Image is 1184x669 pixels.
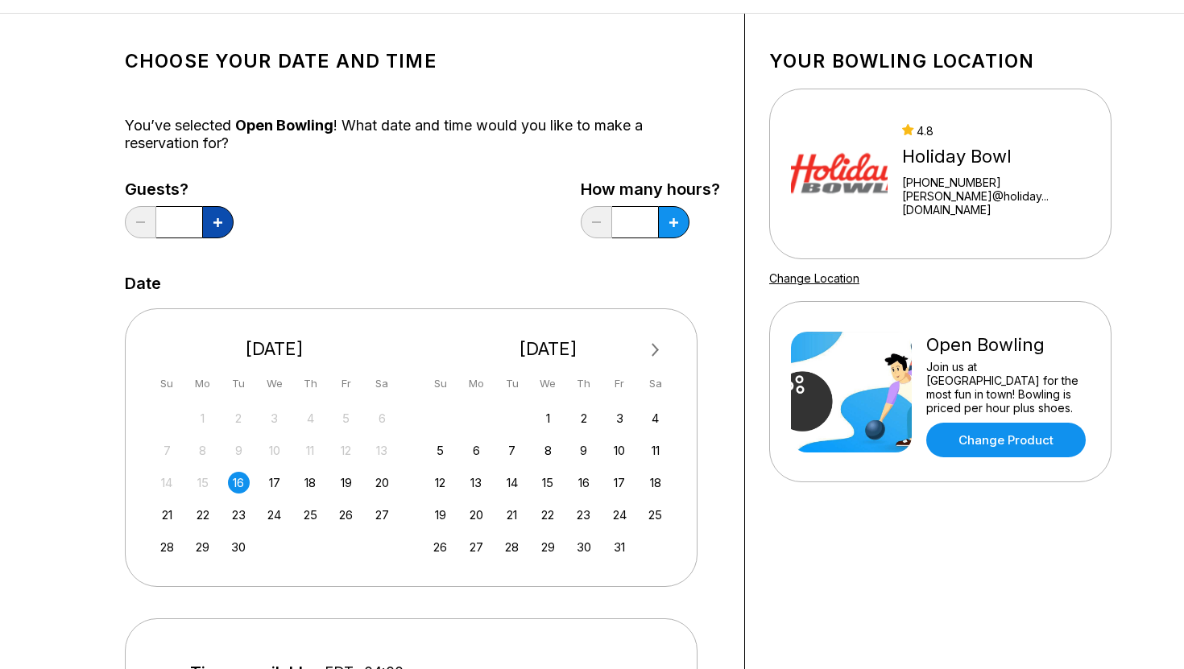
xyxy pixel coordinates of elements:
div: We [263,373,285,394]
div: Choose Monday, October 13th, 2025 [466,472,487,493]
div: Choose Sunday, October 5th, 2025 [429,440,451,461]
div: Mo [466,373,487,394]
div: Not available Saturday, September 6th, 2025 [371,407,393,429]
div: Choose Friday, October 10th, 2025 [609,440,631,461]
div: Choose Sunday, September 28th, 2025 [156,536,178,558]
div: Choose Sunday, October 19th, 2025 [429,504,451,526]
div: Choose Saturday, October 25th, 2025 [644,504,666,526]
div: Not available Monday, September 8th, 2025 [192,440,213,461]
div: We [537,373,559,394]
div: Not available Thursday, September 4th, 2025 [300,407,321,429]
div: Choose Thursday, October 30th, 2025 [573,536,594,558]
div: Choose Tuesday, September 23rd, 2025 [228,504,250,526]
div: Choose Wednesday, October 22nd, 2025 [537,504,559,526]
div: Choose Wednesday, September 24th, 2025 [263,504,285,526]
label: How many hours? [581,180,720,198]
button: Next Month [643,337,669,363]
div: Choose Wednesday, October 1st, 2025 [537,407,559,429]
div: Th [573,373,594,394]
div: 4.8 [902,124,1090,138]
div: Sa [371,373,393,394]
div: Choose Saturday, October 11th, 2025 [644,440,666,461]
div: Choose Tuesday, October 7th, 2025 [501,440,523,461]
div: Choose Sunday, October 12th, 2025 [429,472,451,493]
div: Choose Tuesday, September 30th, 2025 [228,536,250,558]
div: Choose Sunday, September 21st, 2025 [156,504,178,526]
div: Choose Monday, October 6th, 2025 [466,440,487,461]
div: Choose Wednesday, October 29th, 2025 [537,536,559,558]
div: Sa [644,373,666,394]
div: Choose Monday, September 29th, 2025 [192,536,213,558]
div: You’ve selected ! What date and time would you like to make a reservation for? [125,117,720,152]
div: month 2025-10 [428,406,669,558]
div: Tu [501,373,523,394]
div: [DATE] [150,338,399,360]
div: Not available Wednesday, September 10th, 2025 [263,440,285,461]
div: [PHONE_NUMBER] [902,176,1090,189]
div: Join us at [GEOGRAPHIC_DATA] for the most fun in town! Bowling is priced per hour plus shoes. [926,360,1090,415]
div: Choose Friday, September 26th, 2025 [335,504,357,526]
div: month 2025-09 [154,406,395,558]
div: Not available Friday, September 12th, 2025 [335,440,357,461]
div: Not available Sunday, September 14th, 2025 [156,472,178,493]
div: Su [429,373,451,394]
div: [DATE] [424,338,673,360]
div: Su [156,373,178,394]
div: Choose Monday, September 22nd, 2025 [192,504,213,526]
div: Choose Thursday, October 2nd, 2025 [573,407,594,429]
div: Not available Tuesday, September 2nd, 2025 [228,407,250,429]
div: Fr [335,373,357,394]
h1: Your bowling location [769,50,1112,72]
div: Not available Sunday, September 7th, 2025 [156,440,178,461]
div: Choose Saturday, September 20th, 2025 [371,472,393,493]
div: Mo [192,373,213,394]
div: Choose Wednesday, September 17th, 2025 [263,472,285,493]
div: Choose Saturday, September 27th, 2025 [371,504,393,526]
div: Choose Monday, October 27th, 2025 [466,536,487,558]
span: Open Bowling [235,117,333,134]
div: Choose Tuesday, September 16th, 2025 [228,472,250,493]
div: Choose Friday, September 19th, 2025 [335,472,357,493]
div: Not available Saturday, September 13th, 2025 [371,440,393,461]
div: Choose Friday, October 17th, 2025 [609,472,631,493]
div: Tu [228,373,250,394]
div: Choose Tuesday, October 28th, 2025 [501,536,523,558]
a: Change Product [926,423,1086,457]
div: Choose Thursday, October 9th, 2025 [573,440,594,461]
div: Choose Thursday, September 18th, 2025 [300,472,321,493]
div: Open Bowling [926,334,1090,356]
img: Open Bowling [791,332,912,452]
div: Choose Saturday, October 18th, 2025 [644,472,666,493]
div: Choose Friday, October 31st, 2025 [609,536,631,558]
div: Choose Wednesday, October 15th, 2025 [537,472,559,493]
div: Not available Wednesday, September 3rd, 2025 [263,407,285,429]
div: Holiday Bowl [902,146,1090,167]
div: Choose Tuesday, October 21st, 2025 [501,504,523,526]
div: Choose Sunday, October 26th, 2025 [429,536,451,558]
a: Change Location [769,271,859,285]
div: Not available Thursday, September 11th, 2025 [300,440,321,461]
div: Not available Friday, September 5th, 2025 [335,407,357,429]
div: Fr [609,373,631,394]
h1: Choose your Date and time [125,50,720,72]
div: Choose Saturday, October 4th, 2025 [644,407,666,429]
a: [PERSON_NAME]@holiday...[DOMAIN_NAME] [902,189,1090,217]
div: Choose Friday, October 24th, 2025 [609,504,631,526]
div: Choose Friday, October 3rd, 2025 [609,407,631,429]
div: Choose Thursday, October 23rd, 2025 [573,504,594,526]
div: Choose Thursday, October 16th, 2025 [573,472,594,493]
label: Date [125,275,161,292]
div: Not available Monday, September 1st, 2025 [192,407,213,429]
div: Choose Thursday, September 25th, 2025 [300,504,321,526]
div: Not available Tuesday, September 9th, 2025 [228,440,250,461]
div: Choose Tuesday, October 14th, 2025 [501,472,523,493]
div: Choose Monday, October 20th, 2025 [466,504,487,526]
div: Th [300,373,321,394]
div: Choose Wednesday, October 8th, 2025 [537,440,559,461]
label: Guests? [125,180,234,198]
img: Holiday Bowl [791,114,888,234]
div: Not available Monday, September 15th, 2025 [192,472,213,493]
